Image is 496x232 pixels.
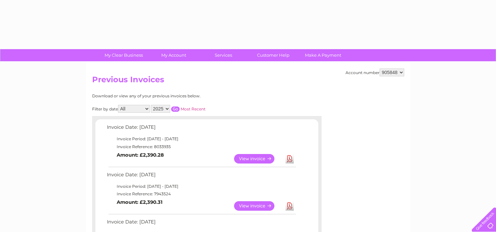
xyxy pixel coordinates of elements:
a: View [234,154,282,164]
b: Amount: £2,390.28 [117,152,164,158]
a: View [234,201,282,211]
td: Invoice Date: [DATE] [105,170,297,183]
div: Download or view any of your previous invoices below. [92,94,264,98]
a: Customer Help [246,49,300,61]
td: Invoice Reference: 8033935 [105,143,297,151]
a: Services [196,49,250,61]
a: Most Recent [181,106,206,111]
td: Invoice Period: [DATE] - [DATE] [105,183,297,190]
a: Make A Payment [296,49,350,61]
a: Download [286,154,294,164]
td: Invoice Date: [DATE] [105,123,297,135]
td: Invoice Reference: 7943524 [105,190,297,198]
a: Download [286,201,294,211]
td: Invoice Date: [DATE] [105,218,297,230]
div: Filter by date [92,105,264,113]
h2: Previous Invoices [92,75,404,87]
b: Amount: £2,390.31 [117,199,163,205]
td: Invoice Period: [DATE] - [DATE] [105,135,297,143]
a: My Clear Business [97,49,151,61]
a: My Account [147,49,201,61]
div: Account number [346,68,404,76]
